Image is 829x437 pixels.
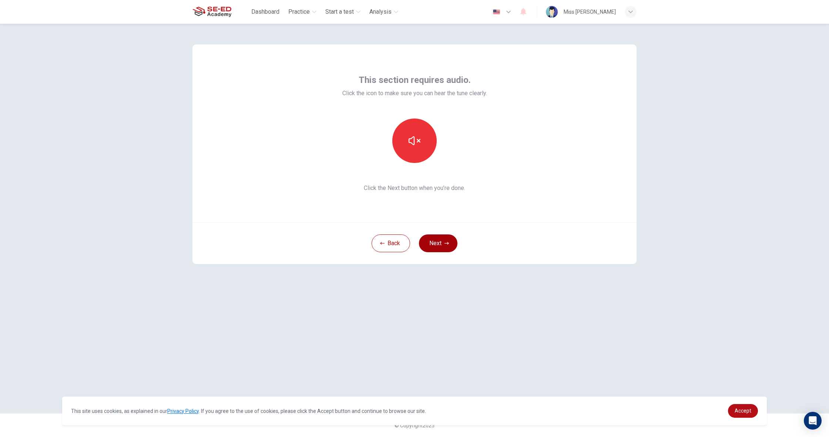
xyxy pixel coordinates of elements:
[735,408,751,414] span: Accept
[322,5,363,19] button: Start a test
[728,404,758,418] a: dismiss cookie message
[71,408,426,414] span: This site uses cookies, as explained in our . If you agree to the use of cookies, please click th...
[288,7,310,16] span: Practice
[546,6,558,18] img: Profile picture
[366,5,401,19] button: Analysis
[492,9,501,15] img: en
[62,397,767,425] div: cookieconsent
[285,5,319,19] button: Practice
[248,5,282,19] button: Dashboard
[804,412,822,430] div: Open Intercom Messenger
[359,74,471,86] span: This section requires audio.
[251,7,279,16] span: Dashboard
[369,7,392,16] span: Analysis
[167,408,199,414] a: Privacy Policy
[192,4,248,19] a: SE-ED Academy logo
[395,423,434,428] span: © Copyright 2025
[342,184,487,193] span: Click the Next button when you’re done.
[192,4,231,19] img: SE-ED Academy logo
[419,234,457,252] button: Next
[372,234,410,252] button: Back
[564,7,616,16] div: Miss [PERSON_NAME]
[325,7,354,16] span: Start a test
[342,89,487,98] span: Click the icon to make sure you can hear the tune clearly.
